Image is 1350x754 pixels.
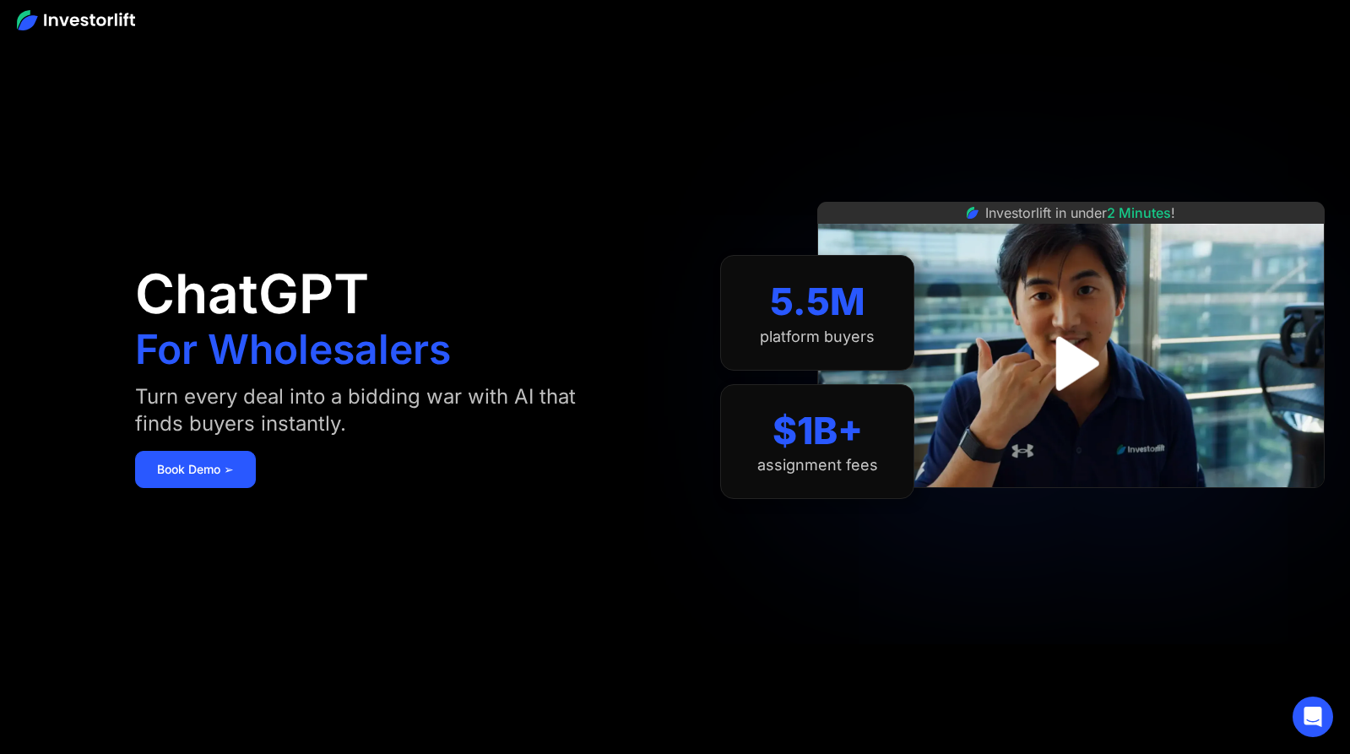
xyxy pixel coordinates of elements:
a: open lightbox [1033,326,1109,401]
div: Investorlift in under ! [985,203,1175,223]
h1: ChatGPT [135,267,369,321]
h1: For Wholesalers [135,329,451,370]
div: platform buyers [760,328,875,346]
div: assignment fees [757,456,878,475]
div: Turn every deal into a bidding war with AI that finds buyers instantly. [135,383,628,437]
div: $1B+ [773,409,863,453]
span: 2 Minutes [1107,204,1171,221]
div: Open Intercom Messenger [1293,697,1333,737]
div: 5.5M [770,279,865,324]
iframe: Customer reviews powered by Trustpilot [945,496,1198,517]
a: Book Demo ➢ [135,451,256,488]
